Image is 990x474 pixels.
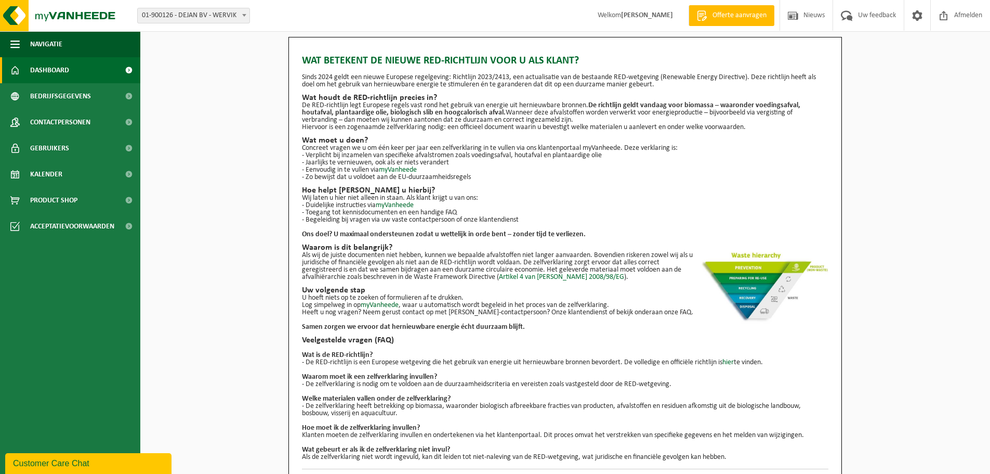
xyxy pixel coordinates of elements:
[302,124,828,131] p: Hiervoor is een zogenaamde zelfverklaring nodig: een officieel document waarin u bevestigt welke ...
[302,424,420,432] b: Hoe moet ik de zelfverklaring invullen?
[302,309,828,316] p: Heeft u nog vragen? Neem gerust contact op met [PERSON_NAME]-contactpersoon? Onze klantendienst o...
[689,5,774,26] a: Offerte aanvragen
[302,101,800,117] strong: De richtlijn geldt vandaag voor biomassa – waaronder voedingsafval, houtafval, plantaardige olie,...
[30,57,69,83] span: Dashboard
[302,454,828,461] p: Als de zelfverklaring niet wordt ingevuld, kan dit leiden tot niet-naleving van de RED-wetgeving,...
[30,187,77,213] span: Product Shop
[137,8,250,23] span: 01-900126 - DEJAN BV - WERVIK
[302,202,828,209] p: - Duidelijke instructies via
[302,336,828,344] h2: Veelgestelde vragen (FAQ)
[302,195,828,202] p: Wij laten u hier niet alleen in staan. Als klant krijgt u van ons:
[30,31,62,57] span: Navigatie
[621,11,673,19] strong: [PERSON_NAME]
[302,74,828,88] p: Sinds 2024 geldt een nieuwe Europese regelgeving: Richtlijn 2023/2413, een actualisatie van de be...
[30,135,69,161] span: Gebruikers
[30,161,62,187] span: Kalender
[30,109,90,135] span: Contactpersonen
[302,403,828,417] p: - De zelfverklaring heeft betrekking op biomassa, waaronder biologisch afbreekbare fracties van p...
[302,53,579,69] span: Wat betekent de nieuwe RED-richtlijn voor u als klant?
[5,451,174,474] iframe: chat widget
[302,381,828,388] p: - De zelfverklaring is nodig om te voldoen aan de duurzaamheidscriteria en vereisten zoals vastge...
[302,94,828,102] h2: Wat houdt de RED-richtlijn precies in?
[302,252,828,281] p: Als wij de juiste documenten niet hebben, kunnen we bepaalde afvalstoffen niet langer aanvaarden....
[302,323,525,331] b: Samen zorgen we ervoor dat hernieuwbare energie écht duurzaam blijft.
[302,359,828,366] p: - De RED-richtlijn is een Europese wetgeving die het gebruik van energie uit hernieuwbare bronnen...
[379,166,417,174] a: myVanheede
[710,10,769,21] span: Offerte aanvragen
[302,395,451,403] b: Welke materialen vallen onder de zelfverklaring?
[30,83,91,109] span: Bedrijfsgegevens
[302,230,586,238] strong: Ons doel? U maximaal ondersteunen zodat u wettelijk in orde bent – zonder tijd te verliezen.
[302,152,828,159] p: - Verplicht bij inzamelen van specifieke afvalstromen zoals voedingsafval, houtafval en plantaard...
[499,273,624,281] a: Artikel 4 van [PERSON_NAME] 2008/98/EG
[722,358,734,366] a: hier
[302,102,828,124] p: De RED-richtlijn legt Europese regels vast rond het gebruik van energie uit hernieuwbare bronnen....
[302,294,828,309] p: U hoeft niets op te zoeken of formulieren af te drukken. Log simpelweg in op , waar u automatisch...
[302,216,828,224] p: - Begeleiding bij vragen via uw vaste contactpersoon of onze klantendienst
[302,373,437,381] b: Waarom moet ik een zelfverklaring invullen?
[361,301,399,309] a: myVanheede
[302,159,828,166] p: - Jaarlijks te vernieuwen, ook als er niets verandert
[138,8,249,23] span: 01-900126 - DEJAN BV - WERVIK
[30,213,114,239] span: Acceptatievoorwaarden
[302,136,828,145] h2: Wat moet u doen?
[302,286,828,294] h2: Uw volgende stap
[302,186,828,195] h2: Hoe helpt [PERSON_NAME] u hierbij?
[302,351,373,359] b: Wat is de RED-richtlijn?
[302,244,828,252] h2: Waarom is dit belangrijk?
[302,446,450,454] b: Wat gebeurt er als ik de zelfverklaring niet invul?
[302,209,828,216] p: - Toegang tot kennisdocumenten en een handige FAQ
[302,174,828,181] p: - Zo bewijst dat u voldoet aan de EU-duurzaamheidsregels
[302,432,828,439] p: Klanten moeten de zelfverklaring invullen en ondertekenen via het klantenportaal. Dit proces omva...
[302,166,828,174] p: - Eenvoudig in te vullen via
[302,145,828,152] p: Concreet vragen we u om één keer per jaar een zelfverklaring in te vullen via ons klantenportaal ...
[376,201,414,209] a: myVanheede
